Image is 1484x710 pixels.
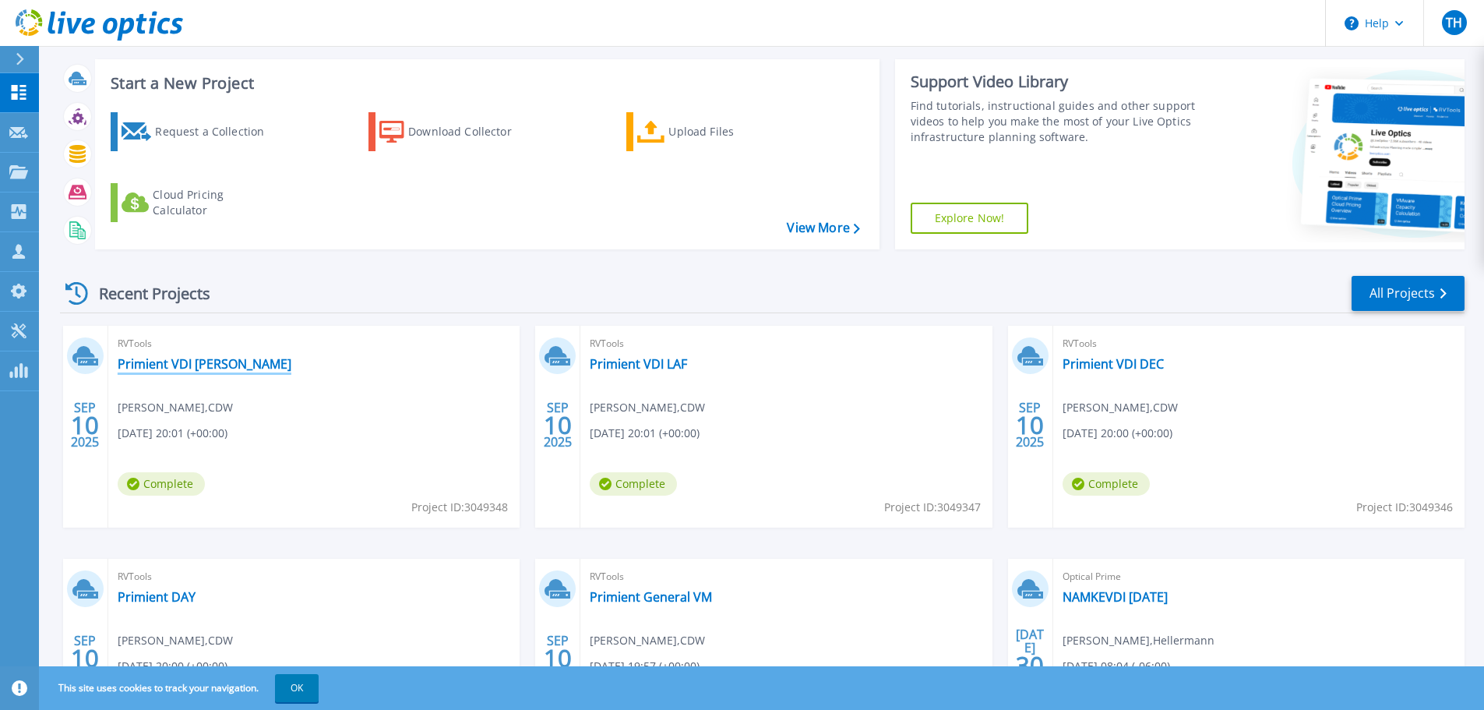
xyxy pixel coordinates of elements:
[118,335,510,352] span: RVTools
[118,589,196,605] a: Primient DAY
[1016,659,1044,672] span: 30
[590,589,712,605] a: Primient General VM
[71,419,99,432] span: 10
[911,203,1029,234] a: Explore Now!
[1063,399,1178,416] span: [PERSON_NAME] , CDW
[111,112,284,151] a: Request a Collection
[118,472,205,496] span: Complete
[118,425,227,442] span: [DATE] 20:01 (+00:00)
[884,499,981,516] span: Project ID: 3049347
[1016,419,1044,432] span: 10
[1063,425,1172,442] span: [DATE] 20:00 (+00:00)
[590,472,677,496] span: Complete
[1352,276,1465,311] a: All Projects
[590,632,705,649] span: [PERSON_NAME] , CDW
[118,632,233,649] span: [PERSON_NAME] , CDW
[408,116,533,147] div: Download Collector
[590,335,982,352] span: RVTools
[411,499,508,516] span: Project ID: 3049348
[43,674,319,702] span: This site uses cookies to track your navigation.
[60,274,231,313] div: Recent Projects
[911,98,1201,145] div: Find tutorials, instructional guides and other support videos to help you make the most of your L...
[1063,568,1455,585] span: Optical Prime
[544,652,572,665] span: 10
[1063,356,1164,372] a: Primient VDI DEC
[590,658,700,675] span: [DATE] 19:57 (+00:00)
[155,116,280,147] div: Request a Collection
[118,399,233,416] span: [PERSON_NAME] , CDW
[1063,335,1455,352] span: RVTools
[1356,499,1453,516] span: Project ID: 3049346
[71,652,99,665] span: 10
[70,397,100,454] div: SEP 2025
[1015,397,1045,454] div: SEP 2025
[153,187,277,218] div: Cloud Pricing Calculator
[118,356,291,372] a: Primient VDI [PERSON_NAME]
[1446,16,1462,29] span: TH
[543,397,573,454] div: SEP 2025
[1063,589,1168,605] a: NAMKEVDI [DATE]
[590,568,982,585] span: RVTools
[1063,632,1214,649] span: [PERSON_NAME] , Hellermann
[275,674,319,702] button: OK
[118,658,227,675] span: [DATE] 20:00 (+00:00)
[626,112,800,151] a: Upload Files
[1063,472,1150,496] span: Complete
[1063,658,1170,675] span: [DATE] 08:04 (-06:00)
[118,568,510,585] span: RVTools
[543,630,573,687] div: SEP 2025
[544,419,572,432] span: 10
[590,399,705,416] span: [PERSON_NAME] , CDW
[668,116,793,147] div: Upload Files
[911,72,1201,92] div: Support Video Library
[1015,630,1045,687] div: [DATE] 2025
[111,183,284,222] a: Cloud Pricing Calculator
[590,356,687,372] a: Primient VDI LAF
[787,221,859,235] a: View More
[368,112,542,151] a: Download Collector
[70,630,100,687] div: SEP 2025
[590,425,700,442] span: [DATE] 20:01 (+00:00)
[111,75,859,92] h3: Start a New Project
